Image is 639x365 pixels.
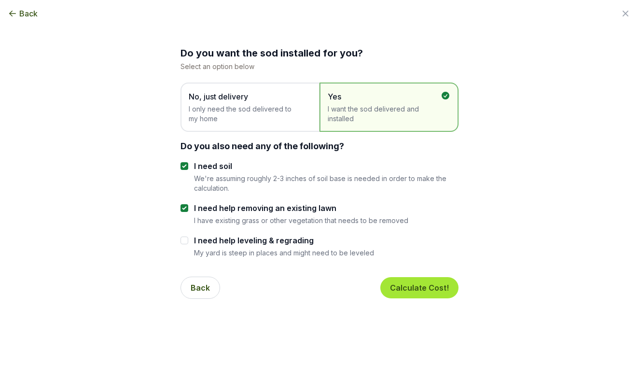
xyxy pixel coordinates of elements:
[194,248,374,257] p: My yard is steep in places and might need to be leveled
[328,104,441,124] span: I want the sod delivered and installed
[181,46,458,60] h2: Do you want the sod installed for you?
[8,8,38,19] button: Back
[181,277,220,299] button: Back
[189,104,302,124] span: I only need the sod delivered to my home
[194,160,458,172] label: I need soil
[194,202,408,214] label: I need help removing an existing lawn
[189,91,302,102] span: No, just delivery
[194,216,408,225] p: I have existing grass or other vegetation that needs to be removed
[380,277,458,298] button: Calculate Cost!
[328,91,441,102] span: Yes
[19,8,38,19] span: Back
[181,62,458,71] p: Select an option below
[194,174,458,193] p: We're assuming roughly 2-3 inches of soil base is needed in order to make the calculation.
[194,235,374,246] label: I need help leveling & regrading
[181,140,458,153] div: Do you also need any of the following?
